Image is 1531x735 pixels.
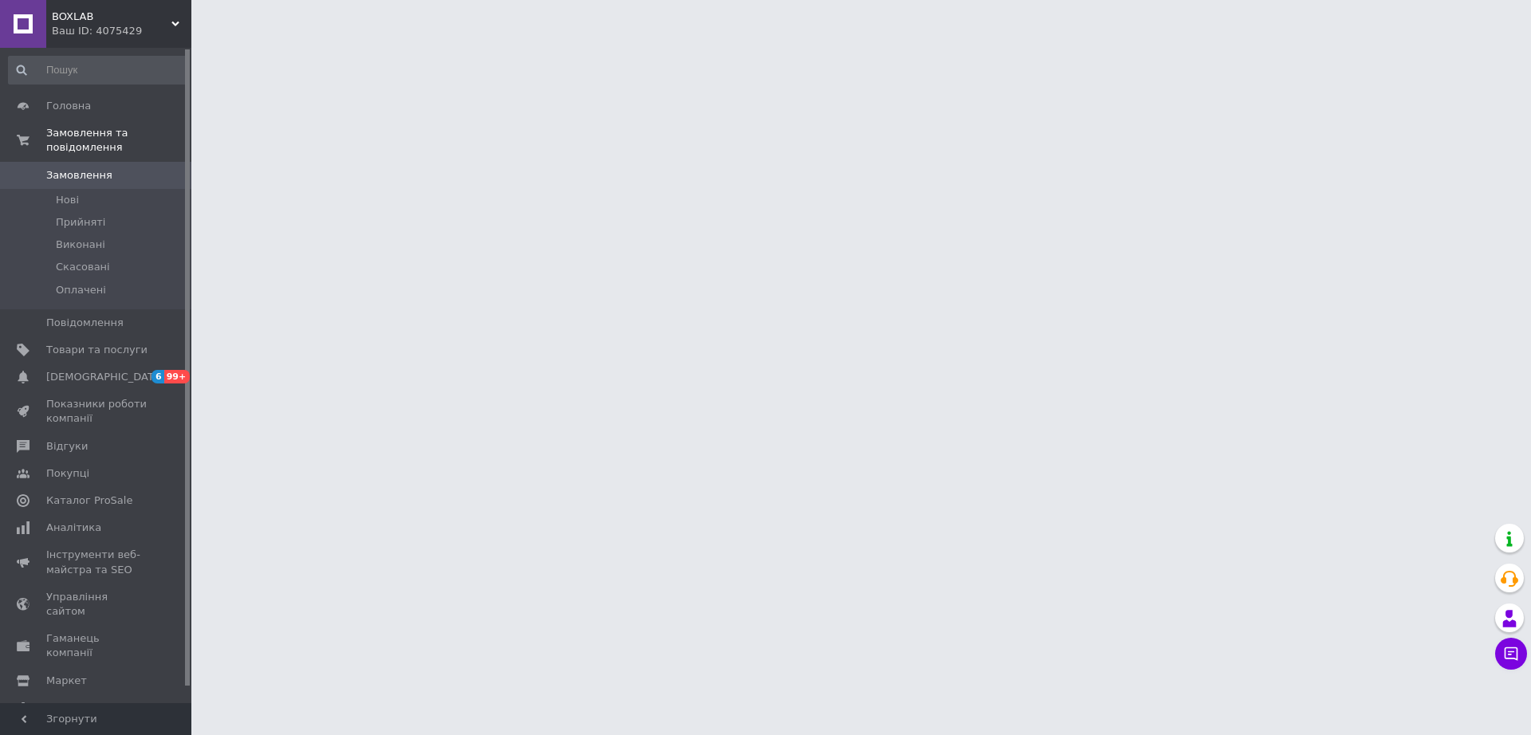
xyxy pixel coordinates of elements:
span: Головна [46,99,91,113]
span: Повідомлення [46,316,124,330]
span: Управління сайтом [46,590,148,619]
span: Гаманець компанії [46,631,148,660]
span: [DEMOGRAPHIC_DATA] [46,370,164,384]
span: Показники роботи компанії [46,397,148,426]
span: Нові [56,193,79,207]
span: Оплачені [56,283,106,297]
span: Інструменти веб-майстра та SEO [46,548,148,576]
span: Налаштування [46,701,128,715]
span: Скасовані [56,260,110,274]
span: Товари та послуги [46,343,148,357]
button: Чат з покупцем [1495,638,1527,670]
input: Пошук [8,56,188,85]
span: 6 [152,370,164,383]
span: Замовлення та повідомлення [46,126,191,155]
span: Каталог ProSale [46,493,132,508]
span: Замовлення [46,168,112,183]
span: Маркет [46,674,87,688]
span: BOXLAB [52,10,171,24]
span: 99+ [164,370,191,383]
span: Виконані [56,238,105,252]
span: Відгуки [46,439,88,454]
span: Покупці [46,466,89,481]
span: Прийняті [56,215,105,230]
span: Аналітика [46,521,101,535]
div: Ваш ID: 4075429 [52,24,191,38]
